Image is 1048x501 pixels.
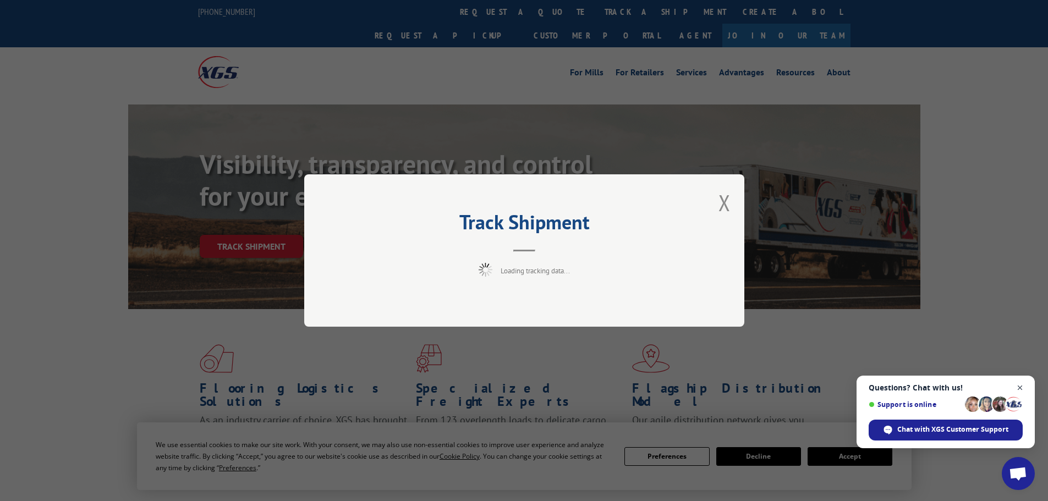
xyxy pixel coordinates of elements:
button: Close modal [718,188,731,217]
span: Close chat [1013,381,1027,395]
span: Loading tracking data... [501,266,570,276]
span: Support is online [869,400,961,409]
img: xgs-loading [479,263,492,277]
h2: Track Shipment [359,214,689,235]
div: Open chat [1002,457,1035,490]
span: Questions? Chat with us! [869,383,1023,392]
div: Chat with XGS Customer Support [869,420,1023,441]
span: Chat with XGS Customer Support [897,425,1008,434]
